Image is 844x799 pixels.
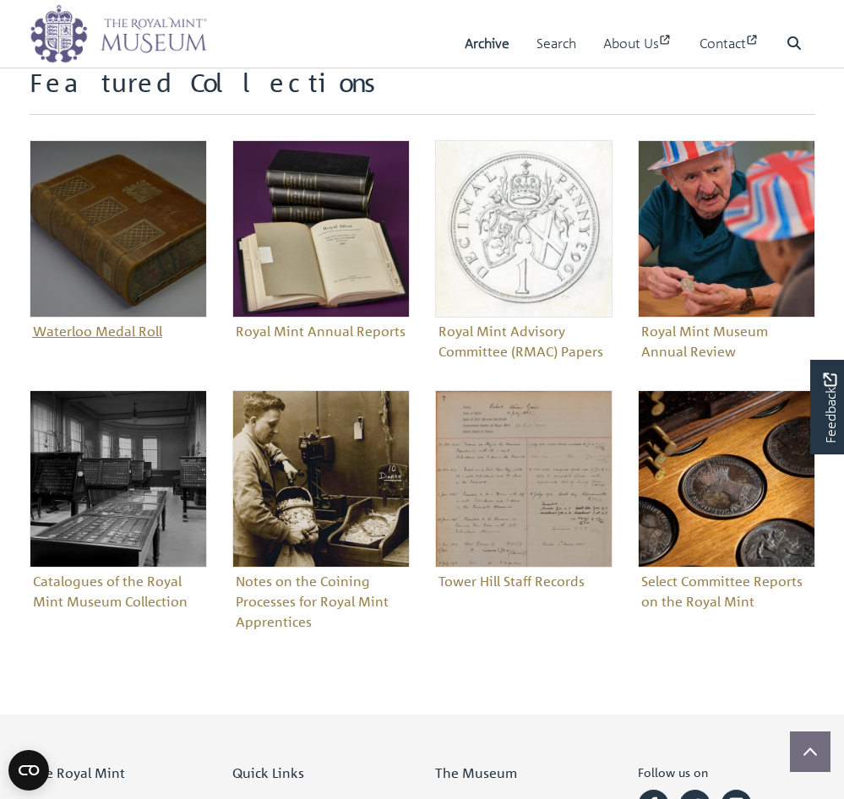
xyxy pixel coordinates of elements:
[536,19,576,68] a: Search
[810,360,844,454] a: Would you like to provide feedback?
[819,372,840,443] span: Feedback
[465,19,509,68] a: Archive
[232,390,410,568] img: Notes on the Coining Processes for Royal Mint Apprentices
[232,140,410,345] a: Royal Mint Annual ReportsRoyal Mint Annual Reports
[435,390,613,568] img: Tower Hill Staff Records
[232,390,410,635] a: Notes on the Coining Processes for Royal Mint ApprenticesNotes on the Coining Processes for Royal...
[17,390,220,660] div: Sub-collection
[435,140,613,318] img: Royal Mint Advisory Committee (RMAC) Papers
[638,140,815,365] a: Royal Mint Museum Annual ReviewRoyal Mint Museum Annual Review
[422,140,625,390] div: Sub-collection
[790,731,830,772] button: Scroll to top
[625,390,828,660] div: Sub-collection
[700,19,760,68] a: Contact
[435,390,613,595] a: Tower Hill Staff RecordsTower Hill Staff Records
[435,764,517,781] span: The Museum
[232,764,304,781] span: Quick Links
[30,4,207,63] img: logo_wide.png
[232,140,410,318] img: Royal Mint Annual Reports
[435,140,613,365] a: Royal Mint Advisory Committee (RMAC) PapersRoyal Mint Advisory Committee (RMAC) Papers
[638,390,815,568] img: Select Committee Reports on the Royal Mint
[30,140,207,345] a: Waterloo Medal RollWaterloo Medal Roll
[638,140,815,318] img: Royal Mint Museum Annual Review
[30,390,207,568] img: Catalogues of the Royal Mint Museum Collection
[30,764,125,781] span: The Royal Mint
[30,68,815,115] h2: Featured Collections
[422,390,625,660] div: Sub-collection
[30,140,207,318] img: Waterloo Medal Roll
[30,390,207,615] a: Catalogues of the Royal Mint Museum CollectionCatalogues of the Royal Mint Museum Collection
[220,390,422,660] div: Sub-collection
[638,765,815,786] h6: Follow us on
[8,750,49,791] button: Open CMP widget
[625,140,828,390] div: Sub-collection
[220,140,422,390] div: Sub-collection
[30,68,815,660] section: Sub-collections
[603,19,672,68] a: About Us
[17,140,220,390] div: Sub-collection
[638,390,815,615] a: Select Committee Reports on the Royal MintSelect Committee Reports on the Royal Mint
